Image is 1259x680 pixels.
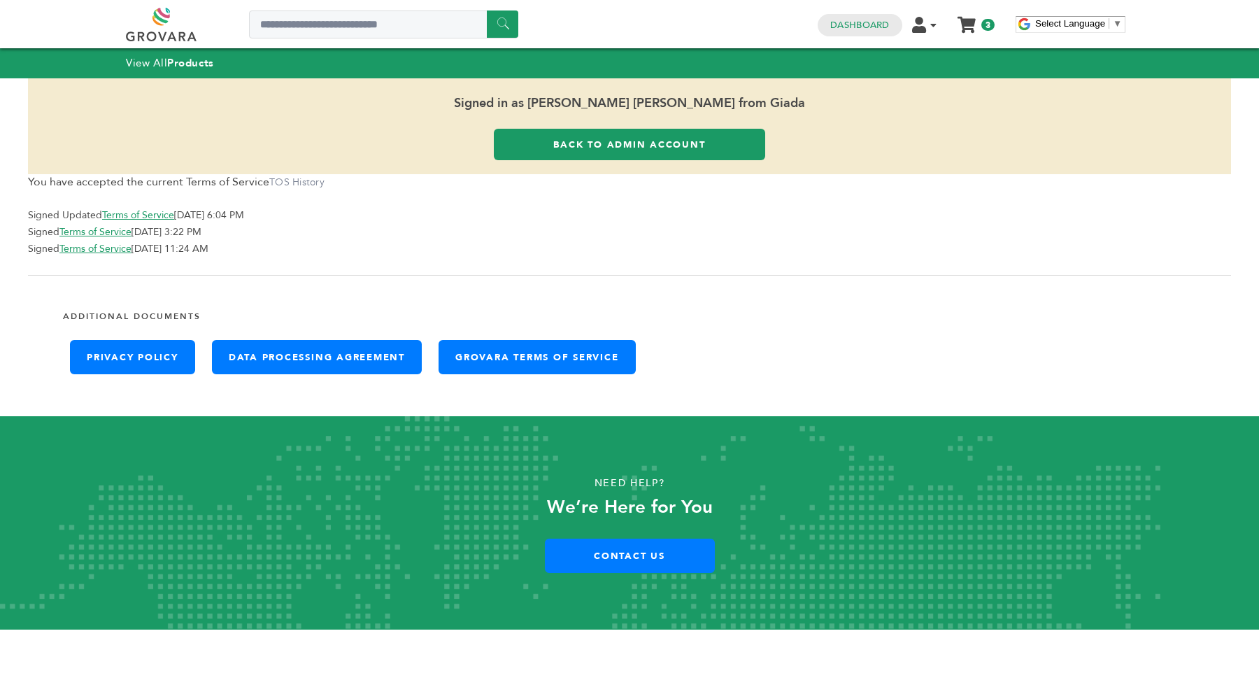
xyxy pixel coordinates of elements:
[439,340,635,374] a: Grovara Terms of Service
[28,174,1231,257] div: You have accepted the current Terms of Service
[1035,18,1122,29] a: Select Language​
[126,56,214,70] a: View AllProducts
[63,473,1196,494] p: Need Help?
[212,340,422,374] a: Data Processing Agreement
[167,56,213,70] strong: Products
[28,224,1231,241] p: Signed [DATE] 3:22 PM
[547,495,713,520] strong: We’re Here for You
[1109,18,1109,29] span: ​
[981,19,995,31] span: 3
[494,129,765,160] a: Back to Admin Account
[28,241,1231,257] p: Signed [DATE] 11:24 AM
[249,10,518,38] input: Search a product or brand...
[28,207,1231,224] p: Signed Updated [DATE] 6:04 PM
[830,19,889,31] a: Dashboard
[269,176,325,189] label: TOS History
[63,311,1196,333] h4: Additional Documents
[59,225,131,239] a: Terms of Service
[545,539,715,573] a: Contact Us
[1035,18,1105,29] span: Select Language
[59,242,131,255] a: Terms of Service
[102,208,174,222] a: Terms of Service
[1113,18,1122,29] span: ▼
[28,78,1231,129] span: Signed in as [PERSON_NAME] [PERSON_NAME] from Giada
[70,340,195,374] a: Privacy Policy
[959,13,975,27] a: My Cart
